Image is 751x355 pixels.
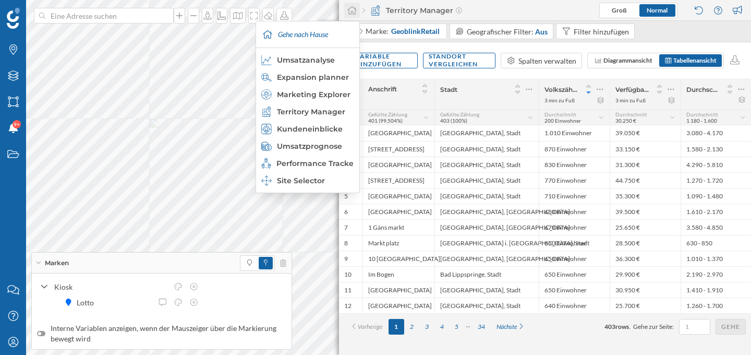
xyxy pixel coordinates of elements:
[434,266,539,282] div: Bad Lippspringe, Stadt
[344,270,352,279] div: 10
[344,192,348,200] div: 5
[610,157,681,172] div: 31.300 €
[518,55,576,66] div: Spalten verwalten
[610,251,681,266] div: 36.300 €
[539,235,610,251] div: 650 Einwohner
[368,85,397,93] span: Anschrift
[539,157,610,172] div: 830 Einwohner
[633,322,674,332] span: Gehe zur Seite:
[434,172,539,188] div: [GEOGRAPHIC_DATA], Stadt
[467,27,534,36] span: Geografischer Filter:
[370,5,381,16] img: territory-manager.svg
[434,235,539,251] div: [GEOGRAPHIC_DATA] i. [GEOGRAPHIC_DATA], Stadt
[629,323,631,330] span: .
[681,172,751,188] div: 1.270 - 1.720
[681,188,751,204] div: 1.090 - 1.480
[686,117,717,124] span: 1.180 - 1.600
[539,219,610,235] div: 670 Einwohner
[362,125,434,141] div: [GEOGRAPHIC_DATA]
[45,258,69,268] span: Marken
[434,188,539,204] div: [GEOGRAPHIC_DATA], Stadt
[682,322,707,332] input: 1
[261,175,272,186] img: dashboards-manager.svg
[544,86,578,93] span: Volkszählung Bevölkerung
[604,323,615,330] span: 403
[681,219,751,235] div: 3.580 - 4.850
[544,111,576,117] span: Durchschnitt
[610,125,681,141] div: 39.050 €
[261,89,353,100] div: Marketing Explorer
[7,8,20,29] img: Geoblink Logo
[434,141,539,157] div: [GEOGRAPHIC_DATA], Stadt
[610,188,681,204] div: 35.300 €
[22,7,59,17] span: Support
[610,235,681,251] div: 28.500 €
[681,251,751,266] div: 1.010 - 1.370
[673,56,717,64] span: Tabellenansicht
[686,111,718,117] span: Durchschnitt
[350,49,417,73] div: Variable hinzufügen
[539,282,610,298] div: 650 Einwohner
[539,125,610,141] div: 1.010 Einwohner
[615,117,636,124] span: 30.250 €
[362,188,434,204] div: [GEOGRAPHIC_DATA]
[434,157,539,172] div: [GEOGRAPHIC_DATA], Stadt
[261,141,272,151] img: sales-forecast.svg
[539,141,610,157] div: 870 Einwohner
[344,302,352,310] div: 12
[681,298,751,313] div: 1.260 - 1.700
[681,141,751,157] div: 1.580 - 2.130
[539,298,610,313] div: 640 Einwohner
[434,298,539,313] div: [GEOGRAPHIC_DATA], Stadt
[261,106,272,117] img: territory-manager.svg
[615,97,646,104] div: 3 min zu Fuß
[681,157,751,172] div: 4.290 - 5.810
[261,89,272,100] img: explorer.svg
[362,251,434,266] div: 10 [GEOGRAPHIC_DATA]
[440,117,467,124] span: 403 (100%)
[362,282,434,298] div: [GEOGRAPHIC_DATA]
[261,124,353,134] div: Kundeneinblicke
[362,157,434,172] div: [GEOGRAPHIC_DATA]
[615,323,629,330] span: rows
[362,172,434,188] div: [STREET_ADDRESS]
[261,72,272,82] img: search-areas.svg
[261,158,353,169] div: Performance Tracker
[54,281,168,292] div: Kiosk
[612,6,627,14] span: Groß
[434,219,539,235] div: [GEOGRAPHIC_DATA], [GEOGRAPHIC_DATA]
[14,119,20,129] span: 9+
[368,117,403,124] span: 401 (99,504%)
[261,158,271,169] img: monitoring-360.svg
[681,266,751,282] div: 2.190 - 2.970
[544,117,581,124] span: 200 Einwohner
[615,111,647,117] span: Durchschnitt
[539,266,610,282] div: 650 Einwohner
[603,56,652,64] span: Diagrammansicht
[259,21,357,48] div: Gehe nach Hause
[535,26,548,37] div: Aus
[434,125,539,141] div: [GEOGRAPHIC_DATA], Stadt
[681,235,751,251] div: 630 - 850
[434,204,539,219] div: [GEOGRAPHIC_DATA], [GEOGRAPHIC_DATA]
[368,111,407,117] span: Gefüllte Zählung
[610,172,681,188] div: 44.750 €
[362,219,434,235] div: 1 Gäns markt
[434,282,539,298] div: [GEOGRAPHIC_DATA], Stadt
[344,255,348,263] div: 9
[681,282,751,298] div: 1.410 - 1.910
[261,55,353,65] div: Umsatzanalyse
[440,111,479,117] span: Gefüllte Zählung
[544,97,575,104] div: 3 min zu Fuß
[362,266,434,282] div: Im Bogen
[681,125,751,141] div: 3.080 - 4.170
[344,286,352,294] div: 11
[261,141,353,151] div: Umsatzprognose
[610,266,681,282] div: 29.900 €
[261,175,353,186] div: Site Selector
[610,204,681,219] div: 39.500 €
[362,141,434,157] div: [STREET_ADDRESS]
[423,49,495,73] div: Standort vergleichen
[362,298,434,313] div: [GEOGRAPHIC_DATA]
[434,251,539,266] div: [GEOGRAPHIC_DATA], [GEOGRAPHIC_DATA]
